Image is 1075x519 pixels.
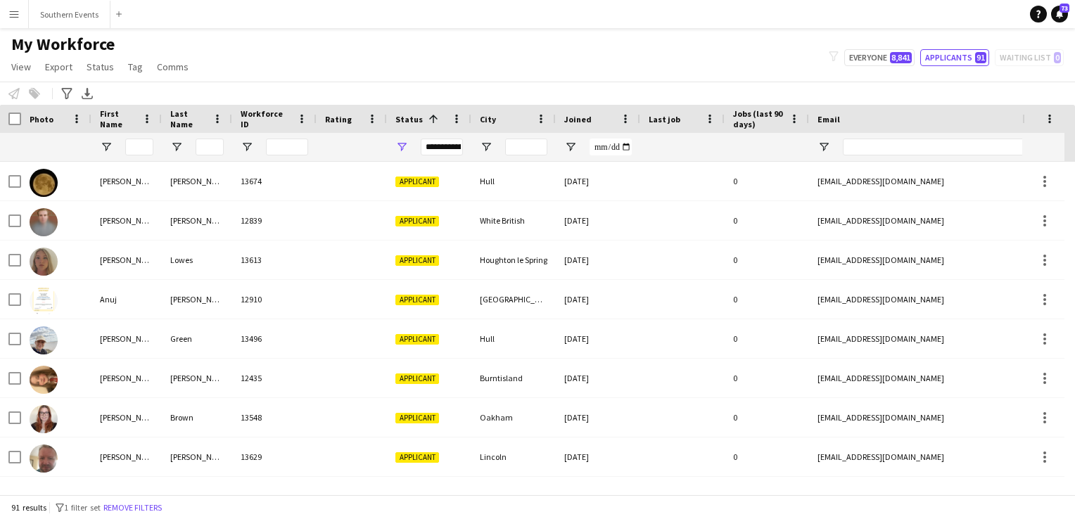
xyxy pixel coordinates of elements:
span: Status [87,60,114,73]
div: Confidence [91,477,162,515]
button: Open Filter Menu [100,141,113,153]
span: My Workforce [11,34,115,55]
div: [PERSON_NAME] [91,359,162,397]
a: 73 [1051,6,1068,23]
div: [PERSON_NAME] [162,437,232,476]
span: Photo [30,114,53,124]
button: Open Filter Menu [480,141,492,153]
div: [PERSON_NAME] [91,162,162,200]
span: Applicant [395,255,439,266]
div: 12910 [232,280,317,319]
span: Jobs (last 90 days) [733,108,784,129]
button: Southern Events [29,1,110,28]
div: [PERSON_NAME] [162,280,232,319]
div: 0 [725,359,809,397]
span: Rating [325,114,352,124]
div: 0 [725,280,809,319]
span: Applicant [395,177,439,187]
span: Last Name [170,108,207,129]
div: [PERSON_NAME] [91,201,162,240]
img: Chloe Brown [30,405,58,433]
div: [DATE] [556,162,640,200]
button: Open Filter Menu [170,141,183,153]
span: Applicant [395,334,439,345]
span: Comms [157,60,189,73]
div: Green [162,319,232,358]
img: Alex Cobb [30,208,58,236]
app-action-btn: Advanced filters [58,85,75,102]
button: Open Filter Menu [818,141,830,153]
span: Applicant [395,373,439,384]
div: [PERSON_NAME] [162,162,232,200]
div: Hull [471,319,556,358]
span: City [480,114,496,124]
span: View [11,60,31,73]
img: Clive Denton [30,444,58,473]
div: [DATE] [556,241,640,279]
span: Joined [564,114,592,124]
div: [DATE] [556,319,640,358]
div: Hull [471,162,556,200]
div: 0 [725,477,809,515]
span: 73 [1060,4,1069,13]
div: [PERSON_NAME] [91,398,162,437]
button: Open Filter Menu [241,141,253,153]
span: Applicant [395,413,439,423]
span: 91 [975,52,986,63]
div: 13548 [232,398,317,437]
input: City Filter Input [505,139,547,155]
app-action-btn: Export XLSX [79,85,96,102]
span: Applicant [395,216,439,226]
span: 1 filter set [64,502,101,513]
img: Anuj thakkar [30,287,58,315]
span: Applicant [395,295,439,305]
a: Comms [151,58,194,76]
div: [DATE] [556,280,640,319]
button: Remove filters [101,500,165,515]
div: Lowes [162,241,232,279]
div: 13674 [232,162,317,200]
div: 0 [725,398,809,437]
img: Catherine Baker [30,366,58,394]
div: 13629 [232,437,317,476]
div: 13578 [232,477,317,515]
div: 12839 [232,201,317,240]
input: Last Name Filter Input [196,139,224,155]
span: Workforce ID [241,108,291,129]
span: 8,841 [890,52,912,63]
div: Oakham [471,398,556,437]
span: Last job [649,114,680,124]
div: [PERSON_NAME] [91,319,162,358]
div: 0 [725,241,809,279]
div: 0 [725,319,809,358]
div: [DATE] [556,201,640,240]
div: 13496 [232,319,317,358]
div: Lincoln [471,437,556,476]
img: Adam Stephenson [30,169,58,197]
img: Becky Green [30,326,58,354]
div: 13613 [232,241,317,279]
div: [PERSON_NAME] [91,437,162,476]
div: [DATE] [556,398,640,437]
div: [GEOGRAPHIC_DATA] [471,477,556,515]
div: Brown [162,398,232,437]
div: Nwaiwu [162,477,232,515]
div: 0 [725,162,809,200]
input: Workforce ID Filter Input [266,139,308,155]
div: [DATE] [556,477,640,515]
div: 0 [725,437,809,476]
button: Everyone8,841 [844,49,915,66]
div: Anuj [91,280,162,319]
div: White British [471,201,556,240]
div: [GEOGRAPHIC_DATA] [471,280,556,319]
span: Status [395,114,423,124]
div: [PERSON_NAME] [162,201,232,240]
a: Status [81,58,120,76]
a: Export [39,58,78,76]
img: Annabelle Lowes [30,248,58,276]
span: Tag [128,60,143,73]
div: 12435 [232,359,317,397]
div: Houghton le Spring [471,241,556,279]
div: [DATE] [556,359,640,397]
span: Email [818,114,840,124]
